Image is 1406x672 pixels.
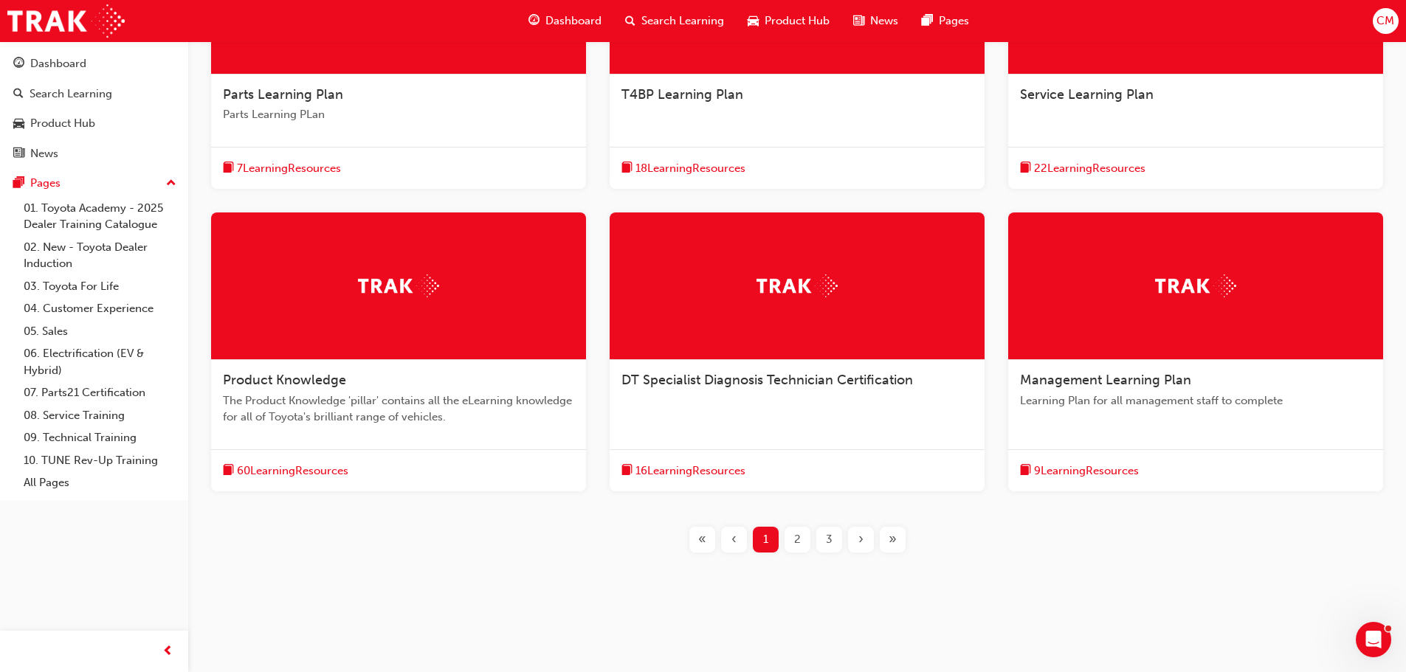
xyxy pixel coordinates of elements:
[528,12,540,30] span: guage-icon
[613,6,736,36] a: search-iconSearch Learning
[858,531,864,548] span: ›
[223,462,234,480] span: book-icon
[223,159,234,178] span: book-icon
[6,140,182,167] a: News
[6,50,182,77] a: Dashboard
[877,527,909,553] button: Last page
[686,527,718,553] button: First page
[1020,462,1031,480] span: book-icon
[223,372,346,388] span: Product Knowledge
[18,426,182,449] a: 09. Technical Training
[30,175,61,192] div: Pages
[6,170,182,197] button: Pages
[1008,212,1383,491] a: TrakManagement Learning PlanLearning Plan for all management staff to completebook-icon9LearningR...
[30,115,95,132] div: Product Hub
[1155,274,1236,297] img: Trak
[223,159,341,178] button: book-icon7LearningResources
[826,531,833,548] span: 3
[6,80,182,108] a: Search Learning
[736,6,841,36] a: car-iconProduct Hub
[813,527,845,553] button: Page 3
[18,342,182,381] a: 06. Electrification (EV & Hybrid)
[30,86,112,103] div: Search Learning
[13,88,24,101] span: search-icon
[621,86,743,103] span: T4BP Learning Plan
[30,145,58,162] div: News
[621,159,745,178] button: book-icon18LearningResources
[162,642,173,661] span: prev-icon
[853,12,864,30] span: news-icon
[1034,463,1139,479] span: 9 Learning Resources
[6,110,182,137] a: Product Hub
[1020,159,1031,178] span: book-icon
[625,12,635,30] span: search-icon
[237,160,341,177] span: 7 Learning Resources
[794,531,801,548] span: 2
[635,463,745,479] span: 16 Learning Resources
[18,275,182,298] a: 03. Toyota For Life
[939,13,969,30] span: Pages
[545,13,602,30] span: Dashboard
[845,527,877,553] button: Next page
[621,462,745,480] button: book-icon16LearningResources
[641,13,724,30] span: Search Learning
[1020,392,1371,409] span: Learning Plan for all management staff to complete
[18,449,182,472] a: 10. TUNE Rev-Up Training
[13,58,24,71] span: guage-icon
[211,212,586,491] a: TrakProduct KnowledgeThe Product Knowledge 'pillar' contains all the eLearning knowledge for all ...
[166,174,176,193] span: up-icon
[765,13,830,30] span: Product Hub
[750,527,782,553] button: Page 1
[621,372,913,388] span: DT Specialist Diagnosis Technician Certification
[18,297,182,320] a: 04. Customer Experience
[748,12,759,30] span: car-icon
[889,531,897,548] span: »
[223,106,574,123] span: Parts Learning PLan
[1376,13,1394,30] span: CM
[731,531,737,548] span: ‹
[13,148,24,161] span: news-icon
[922,12,933,30] span: pages-icon
[18,236,182,275] a: 02. New - Toyota Dealer Induction
[13,117,24,131] span: car-icon
[1020,159,1145,178] button: book-icon22LearningResources
[18,381,182,404] a: 07. Parts21 Certification
[718,527,750,553] button: Previous page
[621,159,633,178] span: book-icon
[910,6,981,36] a: pages-iconPages
[1356,622,1391,657] iframe: Intercom live chat
[223,86,343,103] span: Parts Learning Plan
[18,471,182,494] a: All Pages
[13,177,24,190] span: pages-icon
[1020,462,1139,480] button: book-icon9LearningResources
[1020,86,1154,103] span: Service Learning Plan
[1020,372,1191,388] span: Management Learning Plan
[18,197,182,236] a: 01. Toyota Academy - 2025 Dealer Training Catalogue
[841,6,910,36] a: news-iconNews
[782,527,813,553] button: Page 2
[698,531,706,548] span: «
[1034,160,1145,177] span: 22 Learning Resources
[7,4,125,38] img: Trak
[870,13,898,30] span: News
[223,462,348,480] button: book-icon60LearningResources
[358,274,439,297] img: Trak
[18,320,182,343] a: 05. Sales
[757,274,838,297] img: Trak
[18,404,182,427] a: 08. Service Training
[763,531,768,548] span: 1
[621,462,633,480] span: book-icon
[635,160,745,177] span: 18 Learning Resources
[237,463,348,479] span: 60 Learning Resources
[610,212,985,491] a: TrakDT Specialist Diagnosis Technician Certificationbook-icon16LearningResources
[517,6,613,36] a: guage-iconDashboard
[6,47,182,170] button: DashboardSearch LearningProduct HubNews
[223,392,574,426] span: The Product Knowledge 'pillar' contains all the eLearning knowledge for all of Toyota's brilliant...
[30,55,86,72] div: Dashboard
[1373,8,1399,34] button: CM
